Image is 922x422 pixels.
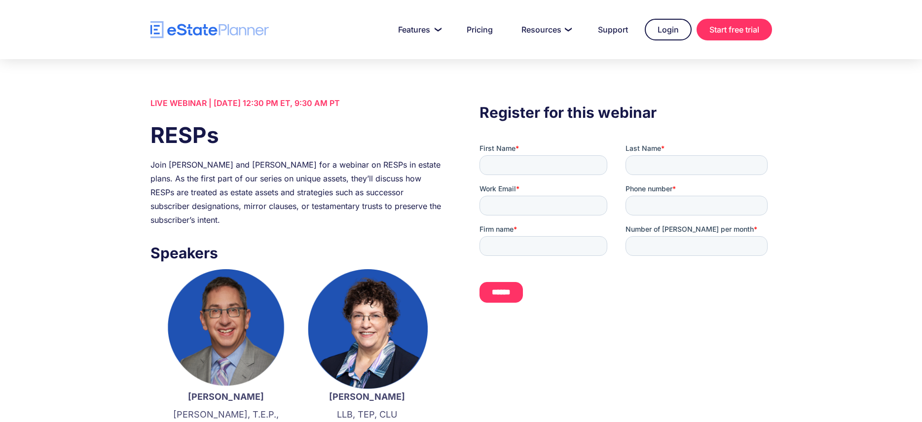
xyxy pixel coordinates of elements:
h3: Speakers [150,242,443,264]
a: Features [386,20,450,39]
strong: [PERSON_NAME] [188,391,264,402]
strong: [PERSON_NAME] [329,391,405,402]
a: Login [645,19,692,40]
a: Resources [510,20,581,39]
iframe: Form 0 [479,143,772,320]
div: Join [PERSON_NAME] and [PERSON_NAME] for a webinar on RESPs in estate plans. As the first part of... [150,158,443,227]
p: LLB, TEP, CLU [306,408,428,421]
a: Pricing [455,20,505,39]
a: Support [586,20,640,39]
h3: Register for this webinar [479,101,772,124]
h1: RESPs [150,120,443,150]
a: Start free trial [697,19,772,40]
a: home [150,21,269,38]
div: LIVE WEBINAR | [DATE] 12:30 PM ET, 9:30 AM PT [150,96,443,110]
